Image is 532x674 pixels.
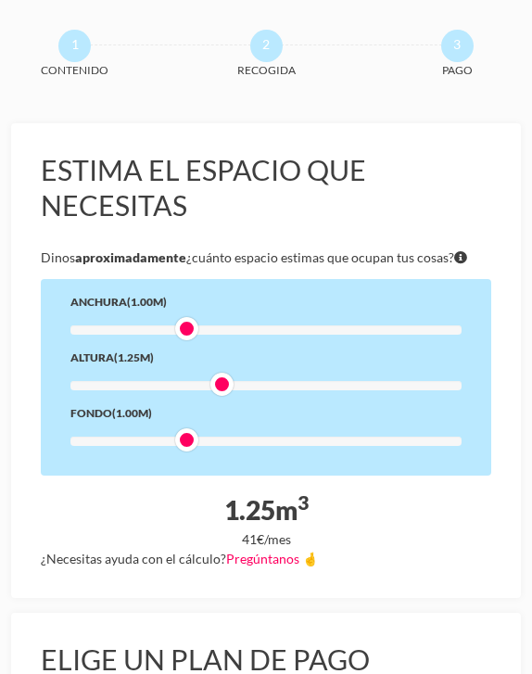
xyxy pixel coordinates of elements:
span: (1.00m) [112,406,152,420]
span: (1.00m) [127,295,167,309]
h3: Estima el espacio que necesitas [41,153,491,223]
div: Fondo [70,405,462,422]
sup: 3 [298,490,309,515]
span: 2 [250,30,283,62]
span: 1.25 [224,494,275,526]
p: Dinos ¿cuánto espacio estimas que ocupan tus cosas? [41,248,491,267]
div: ¿Necesitas ayuda con el cálculo? [41,549,491,568]
iframe: Chat Widget [439,585,532,674]
span: (1.25m) [114,350,154,364]
div: Altura [70,350,462,366]
a: Pregúntanos 🤞 [226,551,318,566]
div: Anchura [70,294,462,311]
span: /mes [264,531,291,547]
div: Widget de chat [439,585,532,674]
span: Si tienes dudas sobre volumen exacto de tus cosas no te preocupes porque nuestro equipo te dirá e... [454,248,467,267]
span: 1 [58,30,91,62]
span: Pago [394,62,522,79]
span: Recogida [202,62,330,79]
span: m [275,494,309,526]
span: 3 [441,30,474,62]
span: Contenido [11,62,139,79]
span: 41€ [242,531,264,547]
b: aproximadamente [75,249,186,265]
